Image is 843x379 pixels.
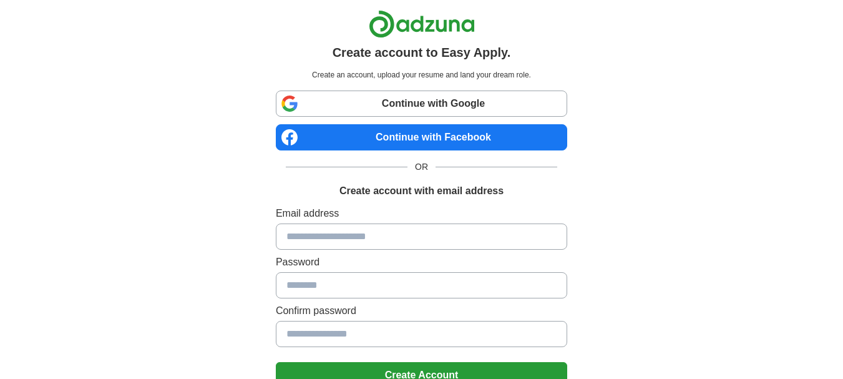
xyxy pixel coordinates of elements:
[276,91,567,117] a: Continue with Google
[407,160,436,174] span: OR
[276,303,567,318] label: Confirm password
[278,69,565,81] p: Create an account, upload your resume and land your dream role.
[369,10,475,38] img: Adzuna logo
[276,206,567,221] label: Email address
[276,124,567,150] a: Continue with Facebook
[339,184,504,199] h1: Create account with email address
[333,43,511,62] h1: Create account to Easy Apply.
[276,255,567,270] label: Password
